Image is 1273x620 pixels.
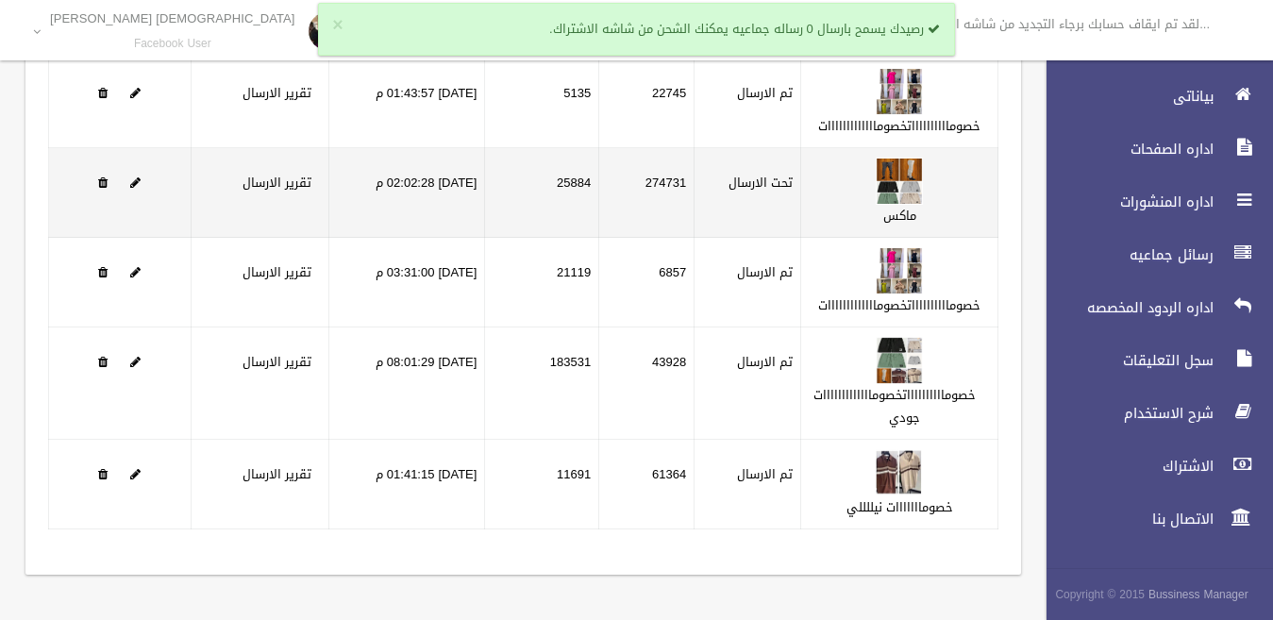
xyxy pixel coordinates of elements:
a: تقرير الارسال [243,350,311,374]
a: Edit [130,462,141,486]
a: Edit [876,171,923,194]
td: [DATE] 02:02:28 م [328,148,484,238]
a: تقرير الارسال [243,171,311,194]
span: الاتصال بنا [1030,510,1219,528]
a: الاشتراك [1030,445,1273,487]
a: Edit [130,171,141,194]
a: بياناتى [1030,75,1273,117]
span: اداره الردود المخصصه [1030,298,1219,317]
a: رسائل جماعيه [1030,234,1273,276]
td: [DATE] 01:43:57 م [328,58,484,148]
td: 5135 [485,58,599,148]
a: خصومااااااااااتخصومااااااااااااات جودي [813,383,976,429]
a: Edit [876,350,923,374]
a: تقرير الارسال [243,81,311,105]
a: ماكس [883,204,916,227]
span: رسائل جماعيه [1030,245,1219,264]
a: Edit [130,350,141,374]
img: 638931980047070693.jpeg [876,247,923,294]
img: 638935349620499887.jpeg [876,337,923,384]
a: Edit [130,81,141,105]
img: 638919818977963822.jpeg [876,68,923,115]
td: 22745 [599,58,695,148]
span: اداره الصفحات [1030,140,1219,159]
a: اداره المنشورات [1030,181,1273,223]
span: بياناتى [1030,87,1219,106]
span: شرح الاستخدام [1030,404,1219,423]
div: رصيدك يسمح بارسال 0 رساله جماعيه يمكنك الشحن من شاشه الاشتراك. [318,3,955,56]
img: 638926152336446133.jpeg [876,158,923,205]
td: 43928 [599,327,695,440]
td: 25884 [485,148,599,238]
label: تم الارسال [737,82,793,105]
a: Edit [876,260,923,284]
small: Facebook User [50,37,295,51]
a: خصومااااااات نيللللي [846,495,953,519]
td: 274731 [599,148,695,238]
strong: Bussiness Manager [1148,584,1248,605]
img: 638937966002462692.jpeg [876,449,923,496]
td: [DATE] 08:01:29 م [328,327,484,440]
td: 61364 [599,440,695,529]
label: تم الارسال [737,463,793,486]
p: [DEMOGRAPHIC_DATA] [PERSON_NAME] [50,11,295,25]
a: Edit [876,81,923,105]
a: اداره الصفحات [1030,128,1273,170]
td: 183531 [485,327,599,440]
span: الاشتراك [1030,457,1219,476]
label: تم الارسال [737,351,793,374]
td: 11691 [485,440,599,529]
a: خصومااااااااااتخصومااااااااااااات [818,293,980,317]
a: Edit [876,462,923,486]
td: 21119 [485,238,599,327]
td: [DATE] 03:31:00 م [328,238,484,327]
span: Copyright © 2015 [1055,584,1145,605]
label: تحت الارسال [729,172,793,194]
a: شرح الاستخدام [1030,393,1273,434]
a: تقرير الارسال [243,260,311,284]
span: اداره المنشورات [1030,193,1219,211]
button: × [332,16,343,35]
a: الاتصال بنا [1030,498,1273,540]
span: سجل التعليقات [1030,351,1219,370]
a: سجل التعليقات [1030,340,1273,381]
a: تقرير الارسال [243,462,311,486]
td: [DATE] 01:41:15 م [328,440,484,529]
a: خصومااااااااااتخصومااااااااااااات [818,114,980,138]
a: Edit [130,260,141,284]
label: تم الارسال [737,261,793,284]
a: اداره الردود المخصصه [1030,287,1273,328]
td: 6857 [599,238,695,327]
